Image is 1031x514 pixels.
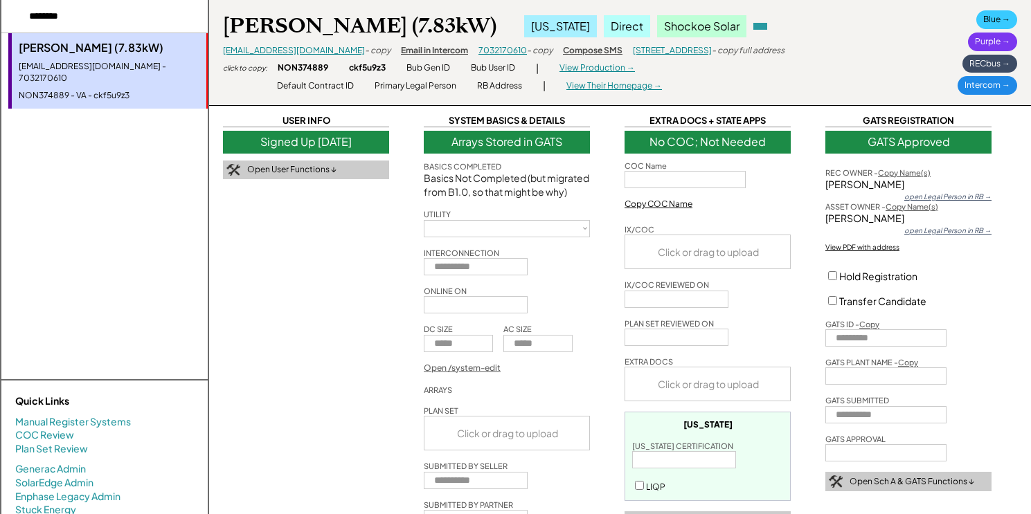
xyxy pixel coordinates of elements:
a: Plan Set Review [15,442,88,456]
div: Open /system-edit [424,362,501,374]
div: - copy [527,45,553,57]
div: No COC; Not Needed [625,131,791,153]
div: | [536,62,539,75]
div: RB Address [477,80,522,92]
div: GATS ID - [825,319,879,329]
div: Shockoe Solar [657,15,746,37]
div: Click or drag to upload [625,367,791,401]
div: click to copy: [223,63,267,73]
a: [STREET_ADDRESS] [633,45,712,55]
div: GATS APPROVAL [825,434,886,444]
div: Default Contract ID [277,80,354,92]
div: [PERSON_NAME] (7.83kW) [19,40,199,55]
div: ARRAYS [424,385,452,395]
div: [PERSON_NAME] [825,212,992,226]
label: Hold Registration [839,270,917,282]
div: Primary Legal Person [375,80,456,92]
div: Open User Functions ↓ [247,164,337,176]
a: SolarEdge Admin [15,476,93,490]
div: View PDF with address [825,242,899,252]
div: [US_STATE] CERTIFICATION [632,441,733,451]
div: Blue → [976,10,1017,29]
div: View Their Homepage → [566,80,662,92]
div: - copy full address [712,45,785,57]
div: Direct [604,15,650,37]
img: tool-icon.png [829,475,843,488]
div: Arrays Stored in GATS [424,131,590,153]
div: SUBMITTED BY PARTNER [424,499,513,510]
div: IX/COC [625,224,654,235]
u: Copy Name(s) [886,202,938,211]
img: tool-icon.png [226,164,240,176]
div: PLAN SET REVIEWED ON [625,318,714,329]
a: 7032170610 [478,45,527,55]
div: IX/COC REVIEWED ON [625,279,709,290]
div: Click or drag to upload [625,235,791,268]
label: Transfer Candidate [839,295,926,307]
div: Signed Up [DATE] [223,131,389,153]
div: | [543,79,546,93]
div: Bub User ID [471,62,515,74]
div: Copy COC Name [625,199,692,210]
div: SUBMITTED BY SELLER [424,461,508,471]
div: Basics Not Completed (but migrated from B1.0, so that might be why) [424,172,590,199]
div: open Legal Person in RB → [904,192,992,201]
div: View Production → [559,62,635,74]
div: Click or drag to upload [424,416,591,450]
u: Copy Name(s) [878,168,931,177]
div: - copy [365,45,391,57]
div: Email in Intercom [401,45,468,57]
div: [US_STATE] [524,15,597,37]
div: ckf5u9z3 [349,62,386,74]
div: COC Name [625,160,667,171]
div: Open Sch A & GATS Functions ↓ [850,476,974,488]
div: INTERCONNECTION [424,248,499,258]
div: [PERSON_NAME] (7.83kW) [223,12,496,39]
div: PLAN SET [424,405,458,416]
a: [EMAIL_ADDRESS][DOMAIN_NAME] [223,45,365,55]
div: [PERSON_NAME] [825,178,992,192]
div: EXTRA DOCS [625,356,673,367]
div: NON374889 - VA - ckf5u9z3 [19,90,199,102]
a: COC Review [15,428,74,442]
div: Purple → [968,33,1017,51]
div: RECbus → [962,55,1017,73]
div: REC OWNER - [825,167,931,178]
div: EXTRA DOCS + STATE APPS [625,114,791,127]
div: [US_STATE] [683,419,733,430]
u: Copy [898,358,918,367]
div: USER INFO [223,114,389,127]
div: UTILITY [424,209,451,219]
div: ASSET OWNER - [825,201,938,212]
div: [EMAIL_ADDRESS][DOMAIN_NAME] - 7032170610 [19,61,199,84]
div: Bub Gen ID [406,62,450,74]
u: Copy [859,320,879,329]
div: GATS REGISTRATION [825,114,992,127]
div: GATS Approved [825,131,992,153]
div: SYSTEM BASICS & DETAILS [424,114,590,127]
div: Quick Links [15,394,154,408]
div: ONLINE ON [424,286,467,296]
div: NON374889 [278,62,328,74]
a: Manual Register Systems [15,415,131,429]
div: AC SIZE [503,324,532,334]
label: LIQP [646,481,665,492]
div: GATS SUBMITTED [825,395,889,405]
a: Enphase Legacy Admin [15,490,120,504]
div: GATS PLANT NAME - [825,357,918,367]
div: Compose SMS [563,45,622,57]
div: BASICS COMPLETED [424,161,501,172]
a: Generac Admin [15,462,86,476]
div: Intercom → [958,76,1017,95]
div: open Legal Person in RB → [904,226,992,235]
div: DC SIZE [424,324,453,334]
